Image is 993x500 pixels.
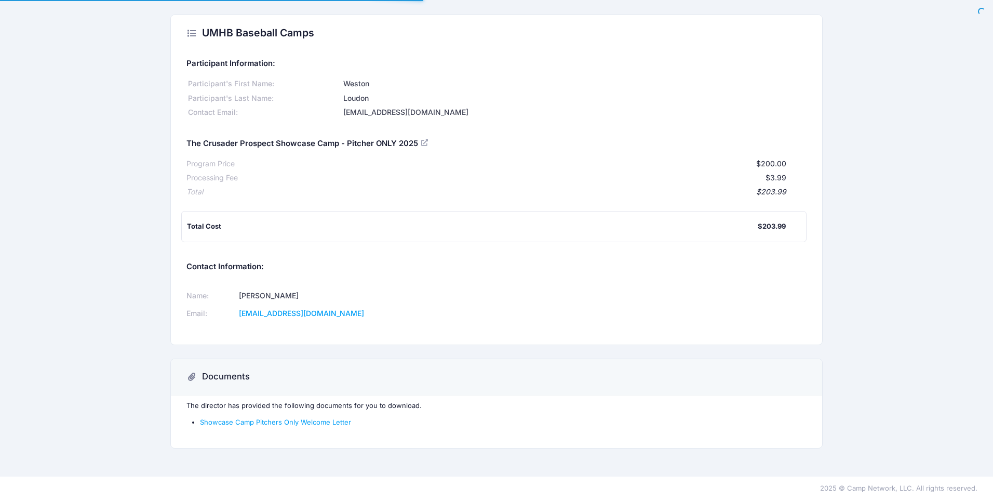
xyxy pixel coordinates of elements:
[186,107,342,118] div: Contact Email:
[758,221,786,232] div: $203.99
[186,159,235,169] div: Program Price
[186,305,236,323] td: Email:
[186,78,342,89] div: Participant's First Name:
[202,27,314,39] h2: UMHB Baseball Camps
[820,484,977,492] span: 2025 © Camp Network, LLC. All rights reserved.
[341,93,807,104] div: Loudon
[421,138,430,148] a: View Registration Details
[239,309,364,318] a: [EMAIL_ADDRESS][DOMAIN_NAME]
[186,262,807,272] h5: Contact Information:
[236,287,483,305] td: [PERSON_NAME]
[200,418,351,426] a: Showcase Camp Pitchers Only Welcome Letter
[186,187,203,198] div: Total
[341,107,807,118] div: [EMAIL_ADDRESS][DOMAIN_NAME]
[186,173,238,183] div: Processing Fee
[186,401,807,411] p: The director has provided the following documents for you to download.
[186,93,342,104] div: Participant's Last Name:
[186,139,430,149] h5: The Crusader Prospect Showcase Camp - Pitcher ONLY 2025
[341,78,807,89] div: Weston
[756,159,786,168] span: $200.00
[203,187,787,198] div: $203.99
[202,372,250,382] h3: Documents
[238,173,787,183] div: $3.99
[186,287,236,305] td: Name:
[186,59,807,69] h5: Participant Information:
[187,221,758,232] div: Total Cost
